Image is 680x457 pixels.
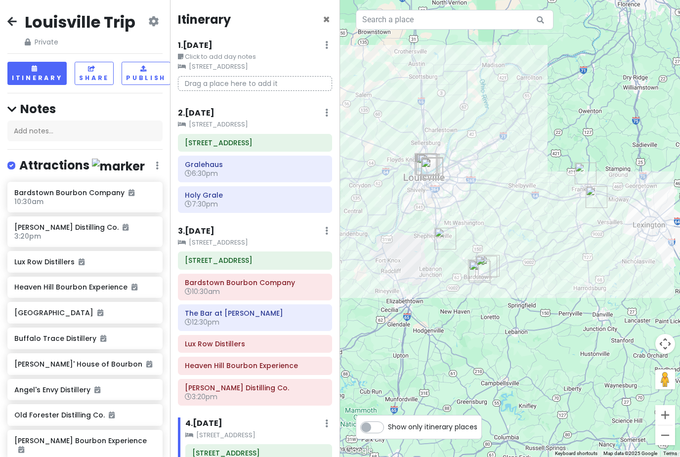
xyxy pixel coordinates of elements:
[128,189,134,196] i: Added to itinerary
[178,108,214,119] h6: 2 . [DATE]
[178,120,332,129] small: [STREET_ADDRESS]
[603,451,657,456] span: Map data ©2025 Google
[323,14,330,26] button: Close
[178,238,332,248] small: [STREET_ADDRESS]
[178,12,231,27] h4: Itinerary
[79,258,85,265] i: Added to itinerary
[411,149,440,179] div: The Bar at Fort Nelson
[185,287,220,296] span: 10:30am
[178,52,332,62] small: Click to add day notes
[178,226,214,237] h6: 3 . [DATE]
[109,412,115,418] i: Added to itinerary
[94,386,100,393] i: Added to itinerary
[185,392,217,402] span: 3:20pm
[323,11,330,28] span: Close itinerary
[185,278,325,287] h6: Bardstown Bourbon Company
[14,308,155,317] h6: [GEOGRAPHIC_DATA]
[122,62,170,85] button: Publish
[92,159,145,174] img: marker
[412,150,442,179] div: Old Forester Distilling Co.
[471,252,501,282] div: Lux Row Distillers
[18,446,24,453] i: Added to itinerary
[14,231,41,241] span: 3:20pm
[25,37,135,47] span: Private
[185,309,325,318] h6: The Bar at Willett
[7,121,163,141] div: Add notes...
[185,383,325,392] h6: James B. Beam Distilling Co.
[14,188,155,197] h6: Bardstown Bourbon Company
[7,62,67,85] button: Itinerary
[417,154,447,184] div: 1414 Winter Ave
[185,430,332,440] small: [STREET_ADDRESS]
[418,154,447,183] div: Gralehaus
[185,160,325,169] h6: Gralehaus
[185,138,325,147] h6: 1414 Winter Ave
[14,411,155,419] h6: Old Forester Distilling Co.
[178,76,332,91] p: Drag a place here to add it
[75,62,114,85] button: Share
[14,360,155,369] h6: [PERSON_NAME]' House of Bourbon
[342,444,375,457] img: Google
[14,385,155,394] h6: Angel's Envy Distillery
[418,153,447,183] div: Holy Grale
[555,450,597,457] button: Keyboard shortcuts
[14,223,155,232] h6: [PERSON_NAME] Distilling Co.
[663,451,677,456] a: Terms (opens in new tab)
[185,199,218,209] span: 7:30pm
[185,339,325,348] h6: Lux Row Distillers
[14,436,155,454] h6: [PERSON_NAME] Bourbon Experience
[655,334,675,354] button: Map camera controls
[582,182,611,212] div: Woodford Reserve Distillery
[414,150,444,180] div: The Last Refuge
[14,334,155,343] h6: Buffalo Trace Distillery
[7,101,163,117] h4: Notes
[655,405,675,425] button: Zoom in
[464,255,494,285] div: Heaven Hill Bourbon Experience
[123,224,128,231] i: Added to itinerary
[14,197,43,207] span: 10:30am
[185,191,325,200] h6: Holy Grale
[146,361,152,368] i: Added to itinerary
[655,370,675,389] button: Drag Pegman onto the map to open Street View
[178,41,212,51] h6: 1 . [DATE]
[388,421,477,432] span: Show only itinerary places
[655,425,675,445] button: Zoom out
[178,62,332,72] small: [STREET_ADDRESS]
[342,444,375,457] a: Open this area in Google Maps (opens a new window)
[571,159,600,188] div: Buffalo Trace Distillery
[14,257,155,266] h6: Lux Row Distillers
[356,10,553,30] input: Search a place
[100,335,106,342] i: Added to itinerary
[185,361,325,370] h6: Heaven Hill Bourbon Experience
[25,12,135,33] h2: Louisville Trip
[185,168,218,178] span: 6:30pm
[474,251,504,281] div: Bardstown Bourbon Company
[97,309,103,316] i: Added to itinerary
[185,418,222,429] h6: 4 . [DATE]
[430,224,460,253] div: James B. Beam Distilling Co.
[14,283,155,291] h6: Heaven Hill Bourbon Experience
[185,317,219,327] span: 12:30pm
[19,158,145,174] h4: Attractions
[131,284,137,291] i: Added to itinerary
[465,257,495,287] div: The Bar at Willett
[185,256,325,265] h6: 1414 Winter Ave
